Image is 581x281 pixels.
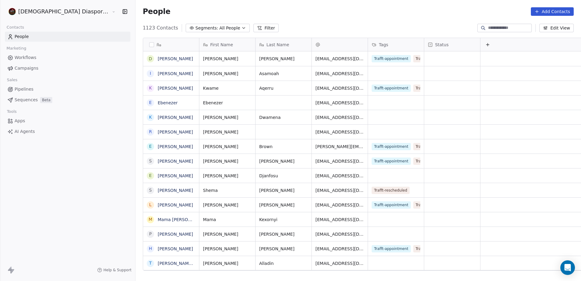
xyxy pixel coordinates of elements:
span: [PERSON_NAME] [203,114,252,120]
span: Aqerru [259,85,308,91]
span: Status [435,42,449,48]
span: Contacts [4,23,27,32]
span: People [143,7,170,16]
span: Campaigns [15,65,38,71]
span: Apps [15,118,25,124]
a: [PERSON_NAME] [158,232,193,237]
span: Kwame [203,85,252,91]
button: Edit View [539,24,574,32]
button: Filter [253,24,279,32]
a: [PERSON_NAME] [158,188,193,193]
a: [PERSON_NAME] [158,130,193,134]
span: [PERSON_NAME] [203,144,252,150]
div: Open Intercom Messenger [560,260,575,275]
a: [PERSON_NAME] [158,246,193,251]
div: D [149,56,152,62]
span: Trafft-rescheduled [413,85,451,92]
a: [PERSON_NAME] [158,144,193,149]
span: [PERSON_NAME] [259,187,308,193]
a: SequencesBeta [5,95,130,105]
span: Marketing [4,44,29,53]
span: [EMAIL_ADDRESS][DOMAIN_NAME] [315,217,364,223]
button: Add Contacts [531,7,574,16]
a: Mama [PERSON_NAME] [158,217,208,222]
span: [EMAIL_ADDRESS][DOMAIN_NAME] [315,246,364,252]
span: Tools [4,107,19,116]
span: Help & Support [103,268,131,272]
span: Workflows [15,54,36,61]
a: Pipelines [5,84,130,94]
span: [PERSON_NAME] [203,231,252,237]
div: H [149,245,152,252]
span: Kexornyi [259,217,308,223]
a: [PERSON_NAME] [158,115,193,120]
div: Tags [368,38,424,51]
span: Pipelines [15,86,33,92]
span: [PERSON_NAME] [203,202,252,208]
span: [EMAIL_ADDRESS][DOMAIN_NAME] [315,260,364,266]
div: P [149,231,151,237]
span: [PERSON_NAME] [259,202,308,208]
div: E [149,172,152,179]
span: Trafft-change [413,55,442,62]
span: Ebenezer [203,100,252,106]
span: [EMAIL_ADDRESS][DOMAIN_NAME] [315,173,364,179]
span: Trafft-change [413,158,442,165]
a: [PERSON_NAME] [PERSON_NAME] [158,261,230,266]
span: [PERSON_NAME] [259,158,308,164]
span: [PERSON_NAME] [259,231,308,237]
div: L [149,202,152,208]
a: [PERSON_NAME] [158,159,193,164]
span: [PERSON_NAME] [203,129,252,135]
span: Segments: [195,25,218,31]
span: [PERSON_NAME] [203,260,252,266]
span: First Name [210,42,233,48]
span: Tags [379,42,388,48]
span: Last Name [266,42,289,48]
span: [EMAIL_ADDRESS][DOMAIN_NAME] [315,187,364,193]
a: [PERSON_NAME] [158,71,193,76]
span: [EMAIL_ADDRESS][DOMAIN_NAME] [315,71,364,77]
div: I [150,70,151,77]
span: Alladin [259,260,308,266]
div: Status [424,38,480,51]
span: [EMAIL_ADDRESS][DOMAIN_NAME] [315,114,364,120]
span: Sales [4,75,20,85]
span: [EMAIL_ADDRESS][DOMAIN_NAME] [315,231,364,237]
div: T [149,260,152,266]
span: Trafft-rescheduled [372,187,410,194]
span: People [15,33,29,40]
img: AFRICAN%20DIASPORA%20GRP.%20RES.%20CENT.%20LOGO%20-2%20PROFILE-02-02-1.png [9,8,16,15]
a: Apps [5,116,130,126]
span: [PERSON_NAME] [203,56,252,62]
span: AI Agents [15,128,35,135]
span: Dwamena [259,114,308,120]
div: E [149,143,152,150]
span: [EMAIL_ADDRESS][DOMAIN_NAME] [315,129,364,135]
span: Brown [259,144,308,150]
span: Trafft-appointment [372,201,411,209]
button: [DEMOGRAPHIC_DATA] Diaspora Resource Centre [7,6,107,17]
span: Trafft-appointment [372,85,411,92]
span: Trafft-change [413,245,442,252]
a: [PERSON_NAME] [158,86,193,91]
div: K [149,85,152,91]
span: Asamoah [259,71,308,77]
div: First Name [199,38,255,51]
span: [EMAIL_ADDRESS][DOMAIN_NAME] [315,158,364,164]
a: Ebenezer [158,100,178,105]
span: [PERSON_NAME] [259,246,308,252]
span: [EMAIL_ADDRESS][DOMAIN_NAME] [315,85,364,91]
a: [PERSON_NAME] [158,203,193,207]
span: [EMAIL_ADDRESS][DOMAIN_NAME] [315,100,364,106]
span: 1123 Contacts [143,24,178,32]
span: [EMAIL_ADDRESS][DOMAIN_NAME] [315,56,364,62]
div: E [149,99,152,106]
span: Trafft-change [413,143,442,150]
span: [PERSON_NAME] [259,56,308,62]
a: Workflows [5,53,130,63]
span: [PERSON_NAME] [203,246,252,252]
span: Trafft-change [413,201,442,209]
span: [PERSON_NAME] [203,71,252,77]
div: R [149,129,152,135]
